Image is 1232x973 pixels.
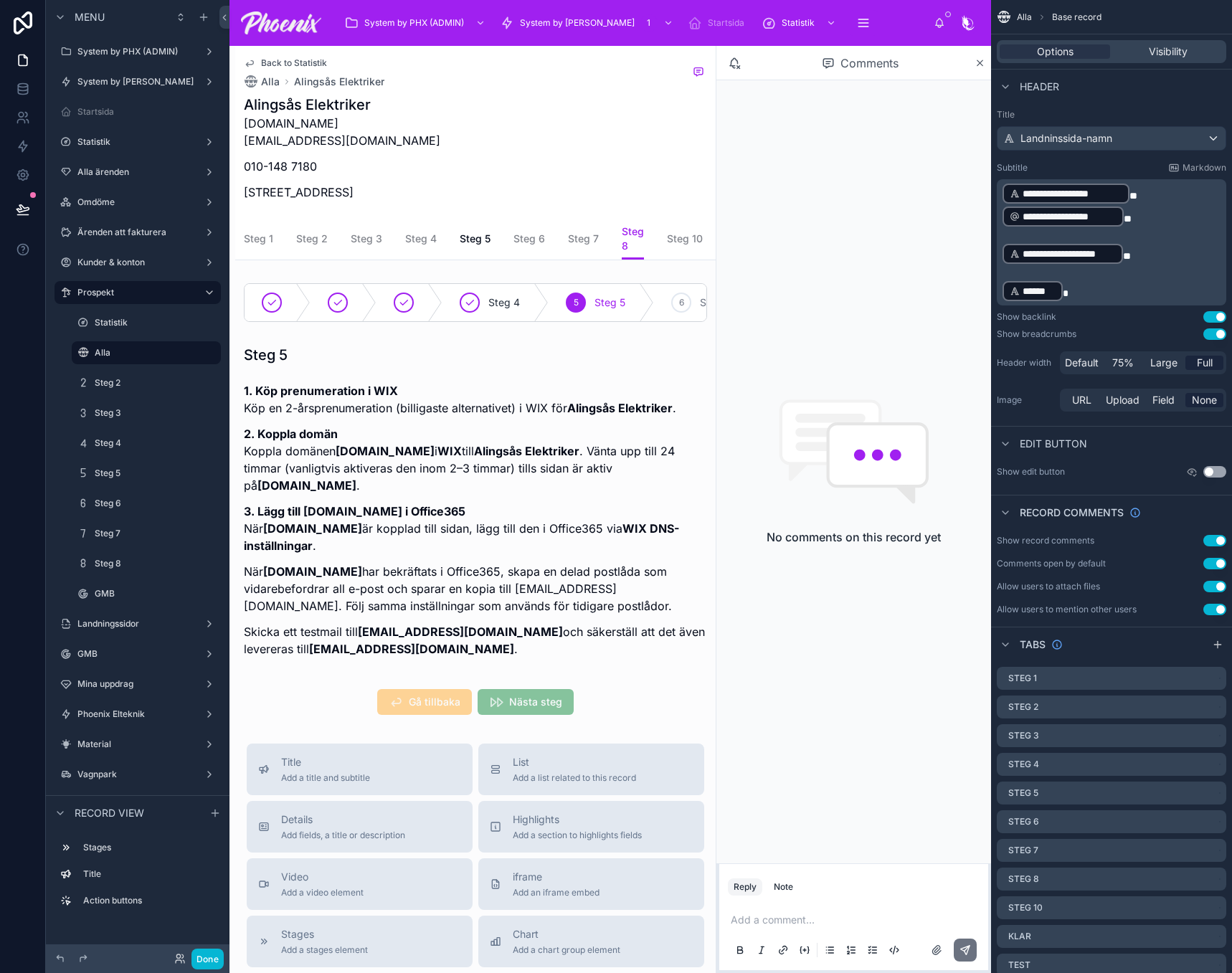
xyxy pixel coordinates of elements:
[683,10,754,36] a: Startsida
[1149,44,1188,59] span: Visibility
[708,17,744,29] span: Startsida
[55,763,221,786] a: Vagnpark
[55,191,221,214] a: Omdöme
[77,678,198,690] label: Mina uppdrag
[1065,356,1099,370] span: Default
[1052,11,1101,23] span: Base record
[513,927,620,941] span: Chart
[782,17,815,29] span: Statistik
[460,226,491,255] a: Steg 5
[55,251,221,274] a: Kunder & konton
[767,528,941,546] h2: No comments on this record yet
[997,328,1076,340] div: Show breadcrumbs
[244,158,440,175] p: 010-148 7180
[513,232,545,246] span: Steg 6
[1008,873,1039,885] label: Steg 8
[55,100,221,123] a: Startsida
[95,467,218,479] label: Steg 5
[72,552,221,575] a: Steg 8
[1020,80,1059,94] span: Header
[247,744,473,795] button: TitleAdd a title and subtitle
[281,812,405,827] span: Details
[261,57,327,69] span: Back to Statistik
[997,357,1054,369] label: Header width
[513,772,636,784] span: Add a list related to this record
[997,581,1100,592] div: Allow users to attach files
[77,46,198,57] label: System by PHX (ADMIN)
[1017,11,1032,23] span: Alla
[1168,162,1226,174] a: Markdown
[997,126,1226,151] button: Landninssida-namn
[1008,845,1038,856] label: Steg 7
[95,498,218,509] label: Steg 6
[247,858,473,910] button: VideoAdd a video element
[55,221,221,244] a: Ärenden att fakturera
[244,57,327,69] a: Back to Statistik
[95,558,218,569] label: Steg 8
[77,257,198,268] label: Kunder & konton
[281,870,364,884] span: Video
[294,75,384,89] a: Alingsås Elektriker
[95,347,212,359] label: Alla
[55,161,221,184] a: Alla ärenden
[997,604,1137,615] div: Allow users to mention other users
[997,558,1106,569] div: Comments open by default
[728,878,762,896] button: Reply
[333,7,934,39] div: scrollable content
[478,801,704,853] button: HighlightsAdd a section to highlights fields
[281,927,368,941] span: Stages
[55,40,221,63] a: System by PHX (ADMIN)
[55,281,221,304] a: Prospekt
[405,226,437,255] a: Steg 4
[296,232,328,246] span: Steg 2
[77,618,198,630] label: Landningssidor
[296,226,328,255] a: Steg 2
[460,232,491,246] span: Steg 5
[1150,356,1177,370] span: Large
[77,76,198,87] label: System by [PERSON_NAME]
[405,232,437,246] span: Steg 4
[774,881,793,893] div: Note
[513,870,600,884] span: iframe
[77,166,198,178] label: Alla ärenden
[1008,816,1039,827] label: Steg 6
[191,949,224,969] button: Done
[72,522,221,545] a: Steg 7
[513,755,636,769] span: List
[513,226,545,255] a: Steg 6
[364,17,464,29] span: System by PHX (ADMIN)
[1008,673,1037,684] label: Steg 1
[513,812,642,827] span: Highlights
[340,10,493,36] a: System by PHX (ADMIN)
[1020,437,1087,451] span: Edit button
[77,739,198,750] label: Material
[1008,759,1039,770] label: Steg 4
[1008,787,1038,799] label: Steg 5
[95,588,218,599] label: GMB
[1008,931,1031,942] label: Klar
[244,226,273,255] a: Steg 1
[241,11,321,34] img: App logo
[478,858,704,910] button: iframeAdd an iframe embed
[1020,506,1124,520] span: Record comments
[520,17,635,29] span: System by [PERSON_NAME]
[1183,162,1226,174] span: Markdown
[244,184,440,201] p: [STREET_ADDRESS]
[513,887,600,898] span: Add an iframe embed
[244,115,440,149] p: [DOMAIN_NAME] [EMAIL_ADDRESS][DOMAIN_NAME]
[997,109,1226,120] label: Title
[77,769,198,780] label: Vagnpark
[513,830,642,841] span: Add a section to highlights fields
[72,432,221,455] a: Steg 4
[1152,393,1175,407] span: Field
[1008,730,1039,741] label: Steg 3
[55,642,221,665] a: GMB
[77,287,192,298] label: Prospekt
[1106,393,1139,407] span: Upload
[281,772,370,784] span: Add a title and subtitle
[1008,701,1038,713] label: Steg 2
[513,944,620,956] span: Add a chart group element
[72,371,221,394] a: Steg 2
[55,673,221,696] a: Mina uppdrag
[997,162,1028,174] label: Subtitle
